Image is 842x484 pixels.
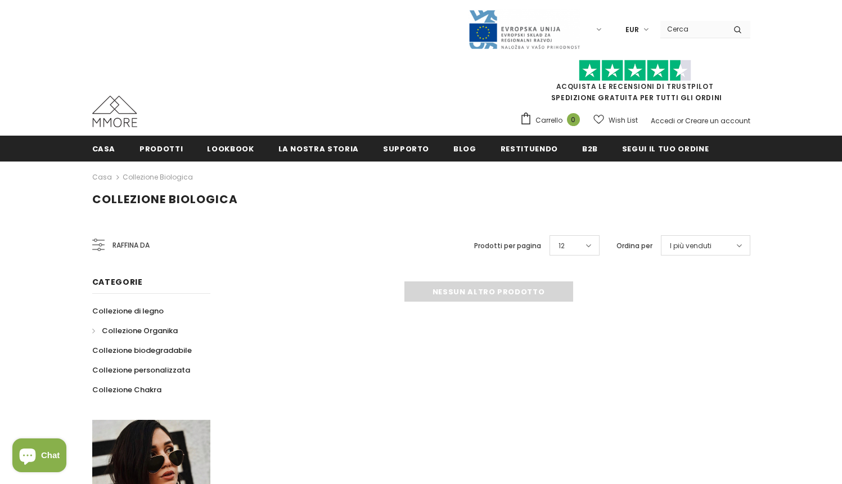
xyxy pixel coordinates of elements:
span: 12 [559,240,565,252]
a: Collezione biodegradabile [92,340,192,360]
span: Blog [453,144,476,154]
span: EUR [625,24,639,35]
span: SPEDIZIONE GRATUITA PER TUTTI GLI ORDINI [520,65,750,102]
label: Ordina per [616,240,652,252]
span: B2B [582,144,598,154]
img: Casi MMORE [92,96,137,127]
a: Acquista le recensioni di TrustPilot [556,82,714,91]
a: Segui il tuo ordine [622,136,709,161]
a: B2B [582,136,598,161]
span: Segui il tuo ordine [622,144,709,154]
a: Collezione di legno [92,301,164,321]
span: Collezione Chakra [92,384,161,395]
a: Collezione biologica [123,172,193,182]
span: 0 [567,113,580,126]
span: or [677,116,683,126]
span: Collezione biodegradabile [92,345,192,356]
span: Collezione personalizzata [92,365,190,375]
span: Restituendo [501,144,558,154]
a: Wish List [593,110,638,130]
span: Casa [92,144,116,154]
img: Javni Razpis [468,9,580,50]
a: Creare un account [685,116,750,126]
a: Collezione Organika [92,321,178,340]
a: Collezione Chakra [92,380,161,400]
a: Casa [92,136,116,161]
a: supporto [383,136,429,161]
a: Lookbook [207,136,254,161]
span: Raffina da [112,239,150,252]
a: Restituendo [501,136,558,161]
span: La nostra storia [278,144,359,154]
span: Categorie [92,276,143,288]
a: Blog [453,136,476,161]
input: Search Site [660,21,725,37]
a: Prodotti [139,136,183,161]
a: Casa [92,171,112,184]
span: Prodotti [139,144,183,154]
span: I più venduti [670,240,712,252]
img: Fidati di Pilot Stars [579,60,691,82]
a: Accedi [651,116,675,126]
inbox-online-store-chat: Shopify online store chat [9,438,70,475]
span: Lookbook [207,144,254,154]
span: supporto [383,144,429,154]
a: Javni Razpis [468,24,580,34]
a: Carrello 0 [520,112,586,129]
a: La nostra storia [278,136,359,161]
label: Prodotti per pagina [474,240,541,252]
span: Wish List [609,115,638,126]
span: Collezione Organika [102,325,178,336]
a: Collezione personalizzata [92,360,190,380]
span: Collezione di legno [92,306,164,316]
span: Collezione biologica [92,191,238,207]
span: Carrello [535,115,562,126]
